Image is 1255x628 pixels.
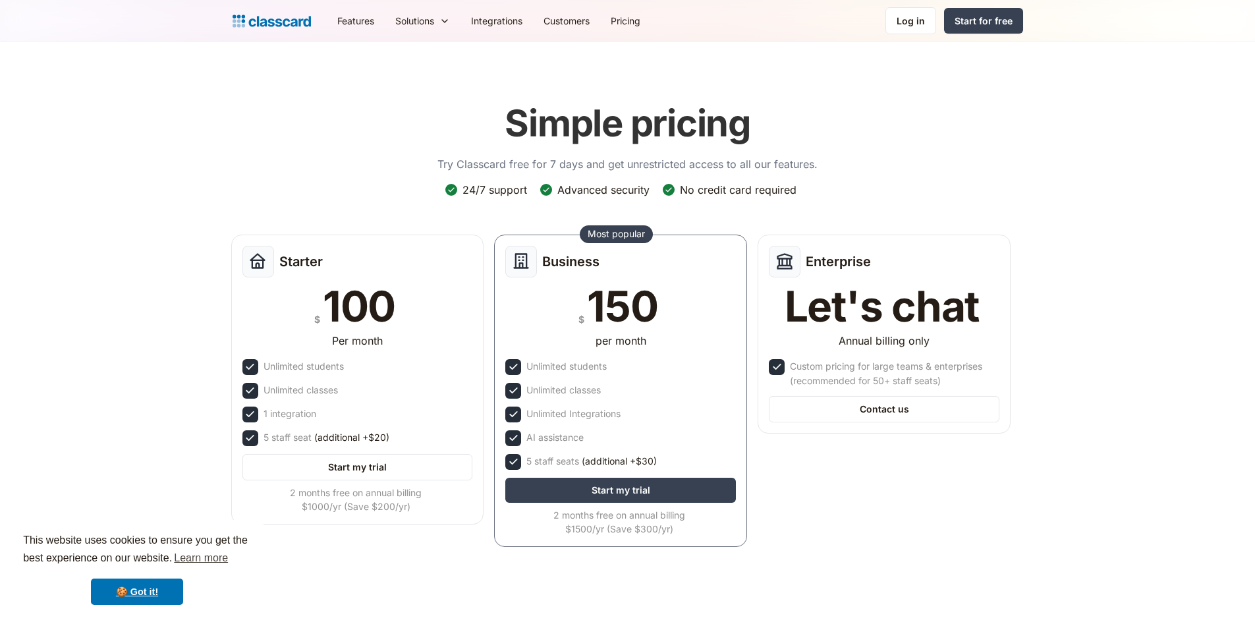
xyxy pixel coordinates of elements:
div: cookieconsent [11,520,264,617]
span: This website uses cookies to ensure you get the best experience on our website. [23,532,251,568]
h2: Business [542,254,600,270]
a: Pricing [600,6,651,36]
a: Features [327,6,385,36]
a: Start my trial [505,478,736,503]
div: $ [578,311,584,328]
a: Contact us [769,396,999,422]
div: Custom pricing for large teams & enterprises (recommended for 50+ staff seats) [790,359,997,388]
div: Per month [332,333,383,349]
p: Try Classcard free for 7 days and get unrestricted access to all our features. [437,156,818,172]
a: Customers [533,6,600,36]
div: 2 months free on annual billing $1000/yr (Save $200/yr) [242,486,470,513]
div: Advanced security [557,183,650,197]
div: 150 [587,285,657,328]
h2: Starter [279,254,323,270]
div: Unlimited Integrations [526,407,621,421]
div: Annual billing only [839,333,930,349]
div: 24/7 support [462,183,527,197]
div: Unlimited classes [264,383,338,397]
div: $ [314,311,320,328]
div: Solutions [385,6,460,36]
a: Integrations [460,6,533,36]
a: dismiss cookie message [91,579,183,605]
div: Start for free [955,14,1013,28]
div: AI assistance [526,430,584,445]
div: No credit card required [680,183,796,197]
span: (additional +$20) [314,430,389,445]
div: Unlimited classes [526,383,601,397]
div: per month [596,333,646,349]
div: Unlimited students [526,359,607,374]
a: Start for free [944,8,1023,34]
h1: Simple pricing [505,101,750,146]
div: 5 staff seat [264,430,389,445]
div: Most popular [588,227,645,241]
div: 100 [323,285,395,328]
a: Start my trial [242,454,473,480]
div: Let's chat [785,285,980,328]
a: learn more about cookies [172,548,230,568]
div: Solutions [395,14,434,28]
span: (additional +$30) [582,454,657,469]
div: 5 staff seats [526,454,657,469]
a: home [233,12,311,30]
div: Unlimited students [264,359,344,374]
div: 1 integration [264,407,316,421]
h2: Enterprise [806,254,871,270]
a: Log in [885,7,936,34]
div: Log in [897,14,925,28]
div: 2 months free on annual billing $1500/yr (Save $300/yr) [505,508,733,536]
